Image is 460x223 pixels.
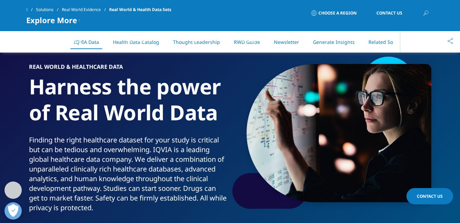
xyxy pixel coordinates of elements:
a: Solutions [125,35,152,43]
span: Choose a Region [318,10,357,16]
img: IQVIA Healthcare Information Technology and Pharma Clinical Research Company [26,36,82,46]
p: Finding the right healthcare dataset for your study is critical but can be tedious and overwhelmi... [29,135,228,217]
h6: Real World & Healthcare Data [29,64,228,74]
span: Contact Us [376,11,402,15]
a: Products [183,35,210,43]
span: Contact Us [417,193,443,199]
a: About [296,35,314,43]
button: Open Preferences [4,202,22,220]
a: Insights [241,35,265,43]
a: Contact Us [406,188,453,204]
a: Contact Us [366,5,413,21]
img: 2054_young-woman-touching-big-digital-monitor.jpg [247,64,431,202]
a: Careers [345,35,368,43]
nav: Primary [84,24,434,57]
h1: Harness the power of Real World Data [29,74,228,135]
